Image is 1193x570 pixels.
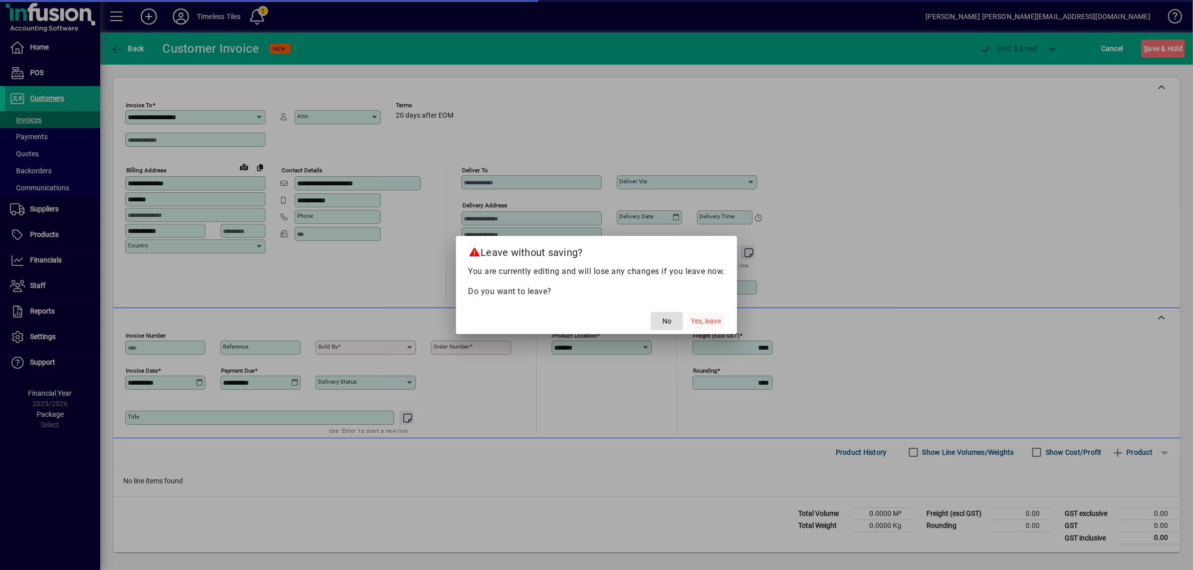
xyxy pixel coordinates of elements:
button: No [651,312,683,330]
h2: Leave without saving? [456,236,737,265]
p: You are currently editing and will lose any changes if you leave now. [468,265,725,277]
button: Yes, leave [687,312,725,330]
span: No [662,316,671,327]
span: Yes, leave [691,316,721,327]
p: Do you want to leave? [468,286,725,298]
